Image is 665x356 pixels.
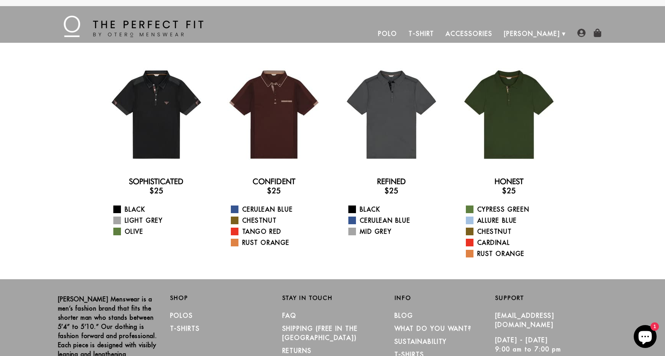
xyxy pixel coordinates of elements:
[282,347,312,354] a: RETURNS
[466,205,562,214] a: Cypress Green
[394,312,414,319] a: Blog
[466,227,562,236] a: Chestnut
[170,325,200,332] a: T-Shirts
[631,325,659,350] inbox-online-store-chat: Shopify online store chat
[498,24,566,43] a: [PERSON_NAME]
[113,227,209,236] a: Olive
[466,238,562,247] a: Cardinal
[348,216,444,225] a: Cerulean Blue
[593,29,602,37] img: shopping-bag-icon.png
[170,312,193,319] a: Polos
[466,249,562,258] a: Rust Orange
[577,29,586,37] img: user-account-icon.png
[403,24,440,43] a: T-Shirt
[339,186,444,195] h3: $25
[348,227,444,236] a: Mid Grey
[221,186,327,195] h3: $25
[494,177,523,186] a: Honest
[456,186,562,195] h3: $25
[282,325,358,341] a: SHIPPING (Free in the [GEOGRAPHIC_DATA])
[231,227,327,236] a: Tango Red
[253,177,295,186] a: Confident
[104,186,209,195] h3: $25
[64,16,203,37] img: The Perfect Fit - by Otero Menswear - Logo
[495,335,596,354] p: [DATE] - [DATE] 9:00 am to 7:00 pm
[394,295,495,301] h2: Info
[282,295,383,301] h2: Stay in Touch
[495,312,555,328] a: [EMAIL_ADDRESS][DOMAIN_NAME]
[231,238,327,247] a: Rust Orange
[394,338,447,345] a: Sustainability
[394,325,472,332] a: What Do You Want?
[129,177,184,186] a: Sophisticated
[170,295,271,301] h2: Shop
[372,24,403,43] a: Polo
[377,177,406,186] a: Refined
[466,216,562,225] a: Allure Blue
[231,216,327,225] a: Chestnut
[113,216,209,225] a: Light Grey
[231,205,327,214] a: Cerulean Blue
[440,24,498,43] a: Accessories
[282,312,297,319] a: FAQ
[113,205,209,214] a: Black
[495,295,607,301] h2: Support
[348,205,444,214] a: Black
